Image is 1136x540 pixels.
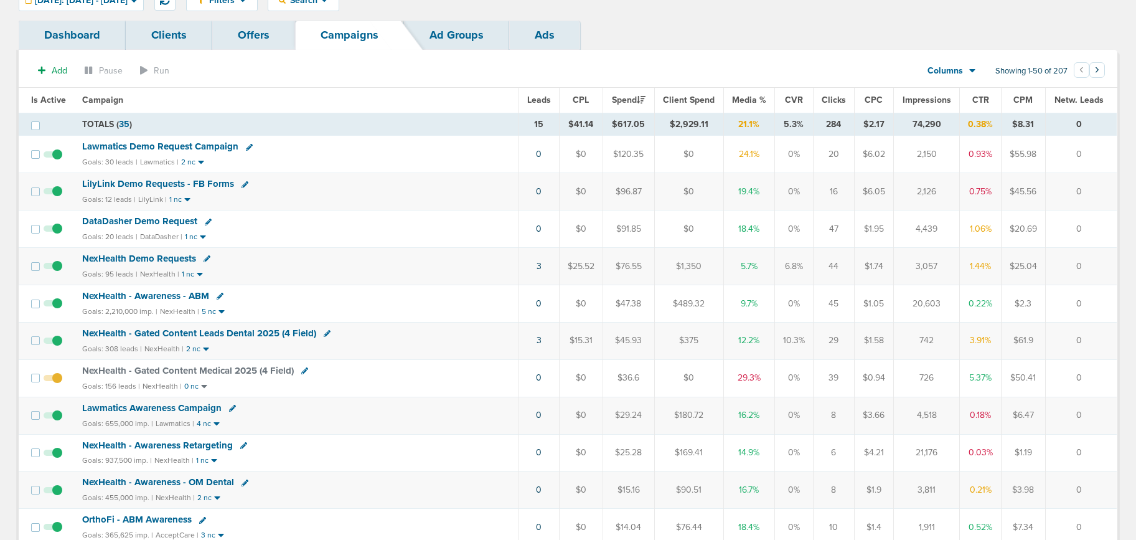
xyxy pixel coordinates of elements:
[169,195,182,204] small: 1 nc
[140,270,179,278] small: NexHealth |
[854,322,894,359] td: $1.58
[1045,211,1117,248] td: 0
[1045,285,1117,322] td: 0
[1001,248,1045,285] td: $25.04
[536,372,542,383] a: 0
[960,136,1002,173] td: 0.93%
[960,285,1002,322] td: 0.22%
[82,365,294,376] span: NexHealth - Gated Content Medical 2025 (4 Field)
[31,95,66,105] span: Is Active
[1045,359,1117,397] td: 0
[775,434,814,471] td: 0%
[1045,397,1117,434] td: 0
[82,307,157,316] small: Goals: 2,210,000 imp. |
[1001,136,1045,173] td: $55.98
[82,232,138,242] small: Goals: 20 leads |
[894,471,960,509] td: 3,811
[82,95,123,105] span: Campaign
[559,434,603,471] td: $0
[119,119,129,130] span: 35
[723,285,774,322] td: 9.7%
[154,456,194,465] small: NexHealth |
[960,434,1002,471] td: 0.03%
[1074,64,1105,79] ul: Pagination
[1001,211,1045,248] td: $20.69
[603,322,654,359] td: $45.93
[160,307,199,316] small: NexHealth |
[536,485,542,495] a: 0
[1045,322,1117,359] td: 0
[603,359,654,397] td: $36.6
[960,173,1002,211] td: 0.75%
[813,113,854,136] td: 284
[903,95,951,105] span: Impressions
[854,285,894,322] td: $1.05
[82,178,234,189] span: LilyLink Demo Requests - FB Forms
[186,344,200,354] small: 2 nc
[854,113,894,136] td: $2.17
[854,136,894,173] td: $6.02
[654,322,723,359] td: $375
[82,195,136,204] small: Goals: 12 leads |
[156,531,199,539] small: AcceptCare |
[894,397,960,434] td: 4,518
[813,136,854,173] td: 20
[654,173,723,211] td: $0
[82,476,234,488] span: NexHealth - Awareness - OM Dental
[1001,359,1045,397] td: $50.41
[1045,248,1117,285] td: 0
[654,471,723,509] td: $90.51
[181,158,195,167] small: 2 nc
[775,248,814,285] td: 6.8%
[732,95,766,105] span: Media %
[143,382,182,391] small: NexHealth |
[82,493,153,503] small: Goals: 455,000 imp. |
[1089,62,1105,78] button: Go to next page
[854,359,894,397] td: $0.94
[82,402,222,414] span: Lawmatics Awareness Campaign
[813,359,854,397] td: 39
[536,298,542,309] a: 0
[775,397,814,434] td: 0%
[854,173,894,211] td: $6.05
[536,447,542,458] a: 0
[865,95,883,105] span: CPC
[654,434,723,471] td: $169.41
[603,248,654,285] td: $76.55
[663,95,715,105] span: Client Spend
[723,211,774,248] td: 18.4%
[1001,397,1045,434] td: $6.47
[536,522,542,533] a: 0
[82,158,138,167] small: Goals: 30 leads |
[197,419,211,429] small: 4 nc
[654,136,723,173] td: $0
[723,359,774,397] td: 29.3%
[813,173,854,211] td: 16
[559,173,603,211] td: $0
[612,95,645,105] span: Spend
[603,113,654,136] td: $617.05
[813,397,854,434] td: 8
[894,322,960,359] td: 742
[19,21,126,50] a: Dashboard
[854,471,894,509] td: $1.9
[138,195,167,204] small: LilyLink |
[573,95,589,105] span: CPL
[559,248,603,285] td: $25.52
[1045,136,1117,173] td: 0
[960,113,1002,136] td: 0.38%
[603,471,654,509] td: $15.16
[813,248,854,285] td: 44
[559,211,603,248] td: $0
[894,173,960,211] td: 2,126
[140,158,179,166] small: Lawmatics |
[1001,434,1045,471] td: $1.19
[960,359,1002,397] td: 5.37%
[1001,113,1045,136] td: $8.31
[654,359,723,397] td: $0
[537,335,542,346] a: 3
[654,397,723,434] td: $180.72
[775,211,814,248] td: 0%
[559,322,603,359] td: $15.31
[75,113,519,136] td: TOTALS ( )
